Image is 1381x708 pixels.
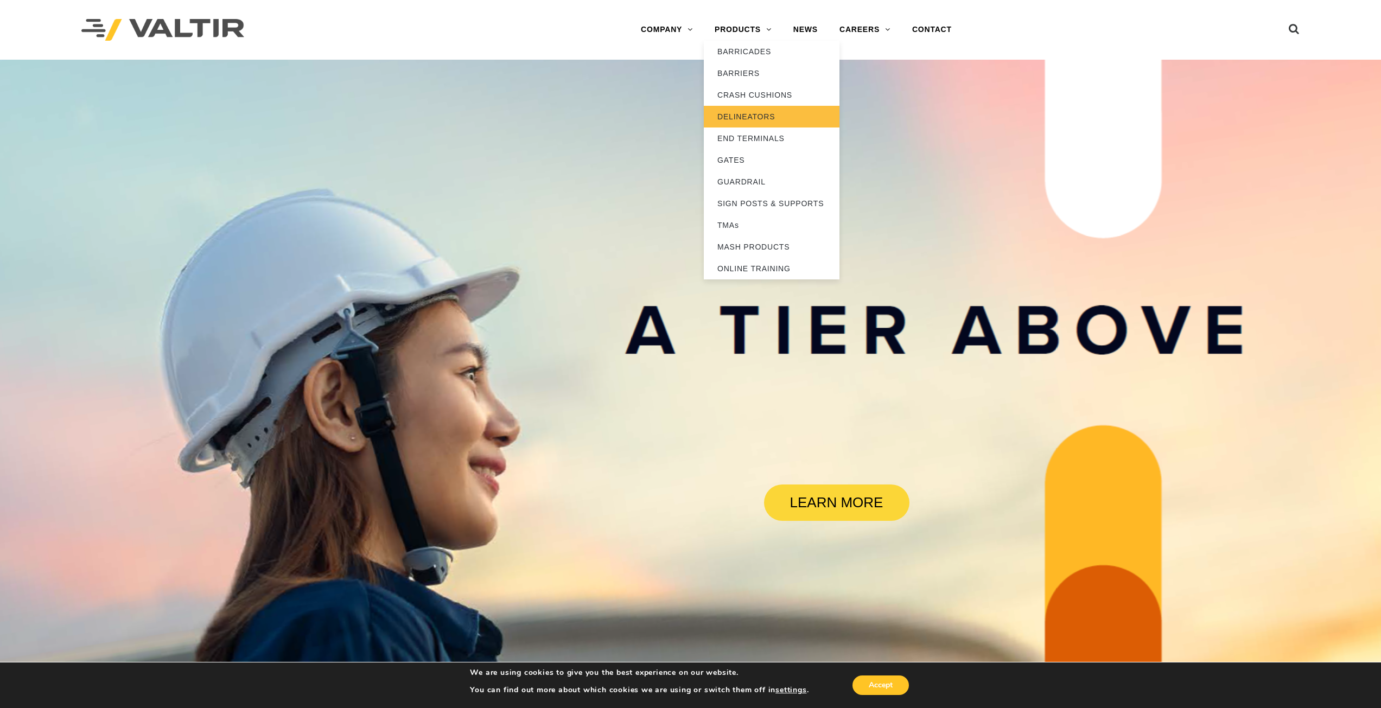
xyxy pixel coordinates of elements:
a: SIGN POSTS & SUPPORTS [704,193,839,214]
a: GATES [704,149,839,171]
a: TMAs [704,214,839,236]
a: CAREERS [829,19,901,41]
button: Accept [852,675,909,695]
a: NEWS [782,19,829,41]
a: ONLINE TRAINING [704,258,839,279]
a: LEARN MORE [764,484,909,521]
a: COMPANY [630,19,704,41]
a: PRODUCTS [704,19,782,41]
a: CRASH CUSHIONS [704,84,839,106]
a: BARRICADES [704,41,839,62]
p: We are using cookies to give you the best experience on our website. [470,668,809,678]
a: GUARDRAIL [704,171,839,193]
a: BARRIERS [704,62,839,84]
a: END TERMINALS [704,127,839,149]
img: Valtir [81,19,244,41]
a: DELINEATORS [704,106,839,127]
a: MASH PRODUCTS [704,236,839,258]
button: settings [775,685,806,695]
a: CONTACT [901,19,963,41]
p: You can find out more about which cookies we are using or switch them off in . [470,685,809,695]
